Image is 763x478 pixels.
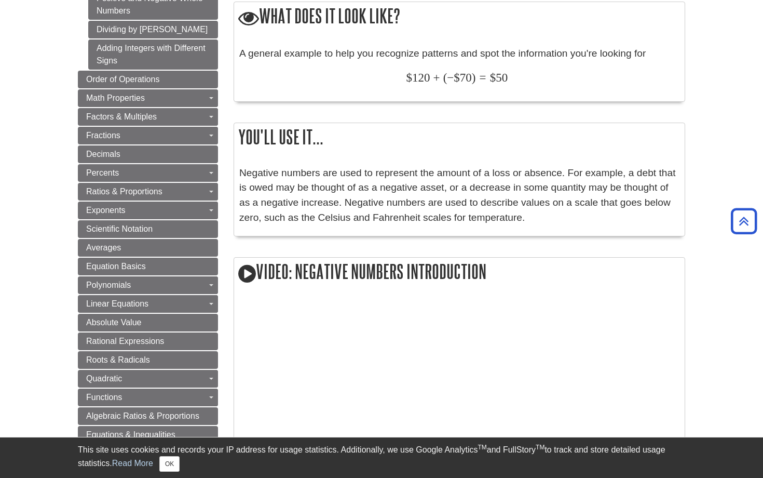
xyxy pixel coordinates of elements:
span: Functions [86,393,122,402]
a: Adding Integers with Different Signs [88,39,218,70]
a: Exponents [78,202,218,219]
a: Algebraic Ratios & Proportions [78,407,218,425]
a: Factors & Multiples [78,108,218,126]
span: − [447,71,454,84]
span: 50 [496,71,508,84]
span: Percents [86,168,119,177]
a: Read More [112,459,153,468]
span: Algebraic Ratios & Proportions [86,411,199,420]
h2: Video: Negative Numbers Introduction [234,258,685,287]
a: Equation Basics [78,258,218,275]
span: $ [406,71,412,84]
span: + [430,71,440,84]
span: Decimals [86,150,120,158]
span: Fractions [86,131,120,140]
a: Absolute Value [78,314,218,331]
p: A general example to help you recognize patterns and spot the information you're looking for [239,46,679,61]
span: Ratios & Proportions [86,187,162,196]
span: Absolute Value [86,318,141,327]
span: Rational Expressions [86,337,164,346]
span: Linear Equations [86,299,148,308]
a: Averages [78,239,218,257]
span: Averages [86,243,121,252]
a: Fractions [78,127,218,144]
h2: What does it look like? [234,2,685,32]
span: Quadratic [86,374,122,383]
a: Back to Top [727,214,760,228]
span: 70 [460,71,472,84]
span: $ [490,71,496,84]
a: Rational Expressions [78,333,218,350]
span: Roots & Radicals [86,355,150,364]
span: Equation Basics [86,262,146,271]
a: Percents [78,164,218,182]
iframe: YouTube video player [239,302,530,466]
span: = [476,71,486,84]
span: Order of Operations [86,75,159,84]
a: Linear Equations [78,295,218,313]
a: Equations & Inequalities [78,426,218,444]
span: Polynomials [86,281,131,289]
span: ) [472,71,476,84]
span: ( [440,71,447,84]
a: Ratios & Proportions [78,183,218,201]
h2: You'll use it... [234,123,685,151]
span: Math Properties [86,94,145,102]
span: Exponents [86,206,126,215]
a: Quadratic [78,370,218,388]
a: Order of Operations [78,71,218,88]
button: Close [159,456,180,472]
span: $ [454,71,460,84]
a: Roots & Radicals [78,351,218,369]
a: Dividing by [PERSON_NAME] [88,21,218,38]
span: 120 [412,71,430,84]
a: Functions [78,389,218,406]
p: Negative numbers are used to represent the amount of a loss or absence. For example, a debt that ... [239,166,679,225]
span: Equations & Inequalities [86,430,175,439]
sup: TM [478,444,486,451]
div: This site uses cookies and records your IP address for usage statistics. Additionally, we use Goo... [78,444,685,472]
span: Scientific Notation [86,224,153,233]
a: Polynomials [78,276,218,294]
span: Factors & Multiples [86,112,157,121]
sup: TM [536,444,544,451]
a: Scientific Notation [78,220,218,238]
a: Math Properties [78,89,218,107]
a: Decimals [78,145,218,163]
